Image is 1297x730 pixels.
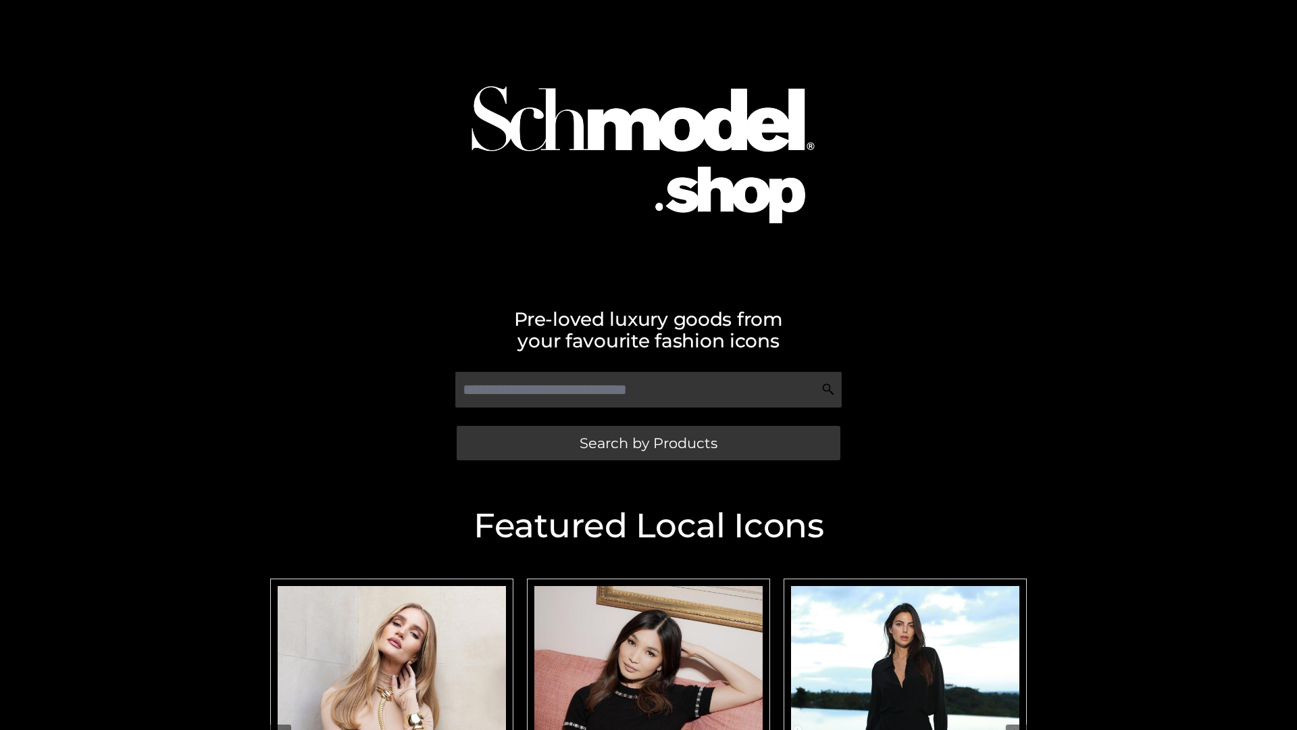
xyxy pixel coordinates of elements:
span: Search by Products [580,436,717,450]
h2: Featured Local Icons​ [263,509,1034,543]
h2: Pre-loved luxury goods from your favourite fashion icons [263,308,1034,351]
a: Search by Products [457,426,840,460]
img: Search Icon [821,383,835,396]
